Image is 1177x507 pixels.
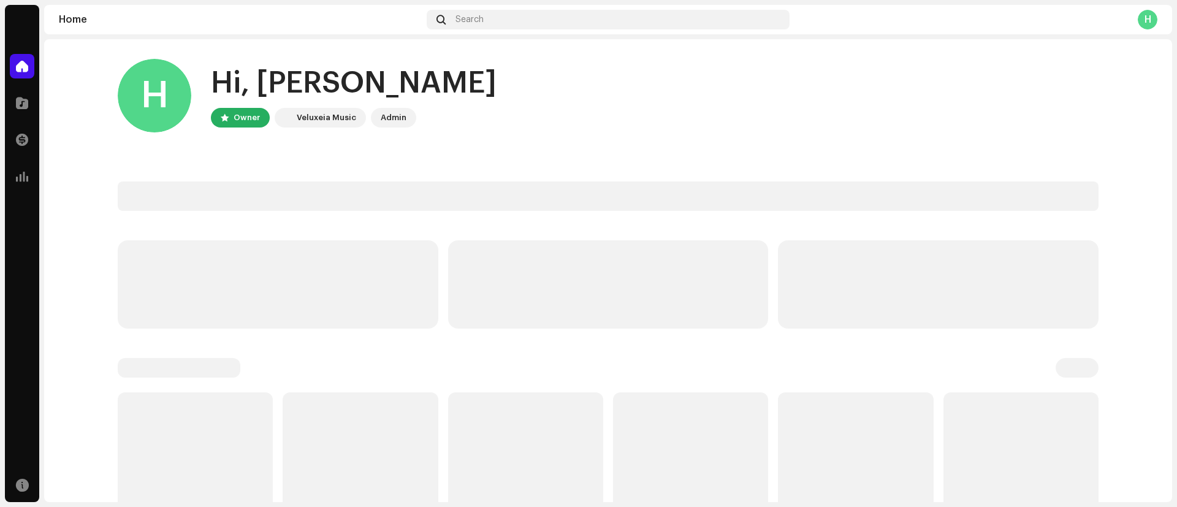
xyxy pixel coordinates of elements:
[1138,10,1157,29] div: H
[234,110,260,125] div: Owner
[455,15,484,25] span: Search
[297,110,356,125] div: Veluxeia Music
[59,15,422,25] div: Home
[118,59,191,132] div: H
[277,110,292,125] img: 5e0b14aa-8188-46af-a2b3-2644d628e69a
[381,110,406,125] div: Admin
[211,64,497,103] div: Hi, [PERSON_NAME]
